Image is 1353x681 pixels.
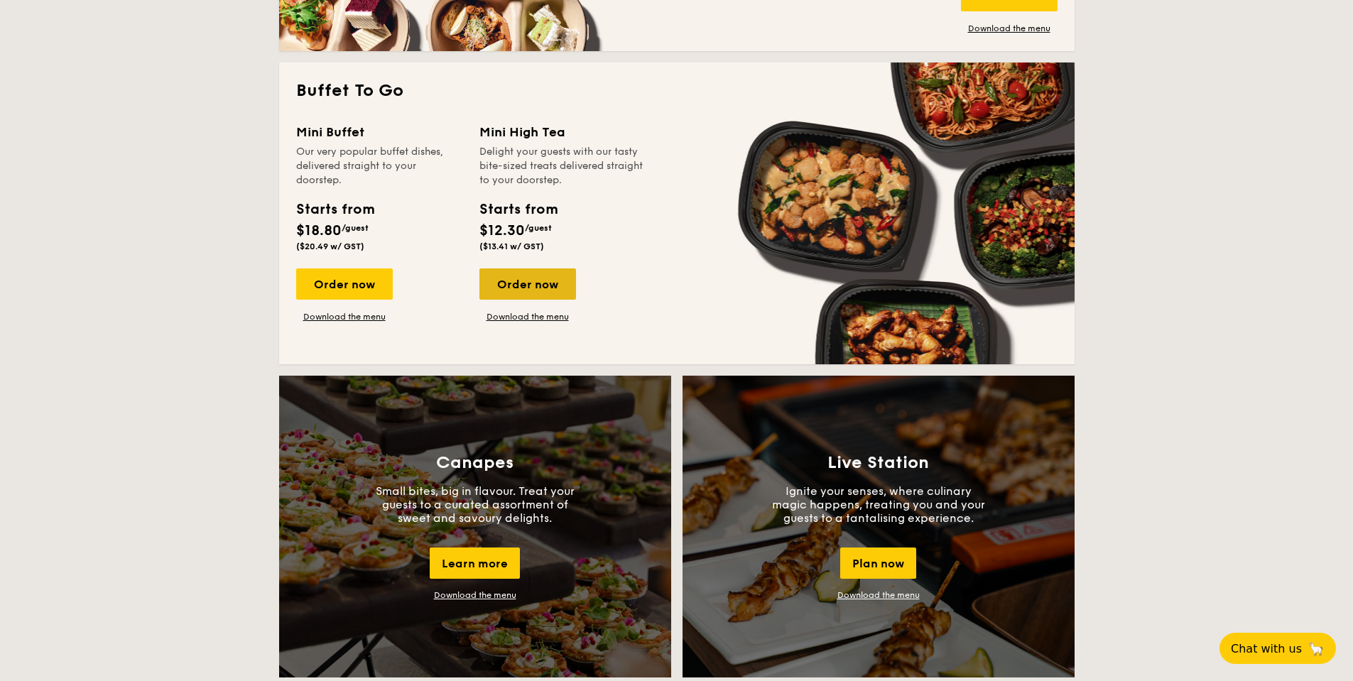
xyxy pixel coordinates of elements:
h3: Canapes [436,453,514,473]
a: Download the menu [479,311,576,322]
span: 🦙 [1308,641,1325,657]
div: Order now [479,268,576,300]
div: Starts from [296,199,374,220]
div: Mini Buffet [296,122,462,142]
div: Order now [296,268,393,300]
span: /guest [342,223,369,233]
h3: Live Station [827,453,929,473]
span: /guest [525,223,552,233]
span: $18.80 [296,222,342,239]
div: Plan now [840,547,916,579]
div: Learn more [430,547,520,579]
div: Mini High Tea [479,122,646,142]
a: Download the menu [296,311,393,322]
p: Ignite your senses, where culinary magic happens, treating you and your guests to a tantalising e... [772,484,985,525]
button: Chat with us🦙 [1219,633,1336,664]
a: Download the menu [837,590,920,600]
div: Delight your guests with our tasty bite-sized treats delivered straight to your doorstep. [479,145,646,187]
p: Small bites, big in flavour. Treat your guests to a curated assortment of sweet and savoury delig... [369,484,582,525]
h2: Buffet To Go [296,80,1058,102]
a: Download the menu [434,590,516,600]
div: Starts from [479,199,557,220]
span: ($20.49 w/ GST) [296,241,364,251]
span: $12.30 [479,222,525,239]
span: ($13.41 w/ GST) [479,241,544,251]
a: Download the menu [961,23,1058,34]
div: Our very popular buffet dishes, delivered straight to your doorstep. [296,145,462,187]
span: Chat with us [1231,642,1302,655]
